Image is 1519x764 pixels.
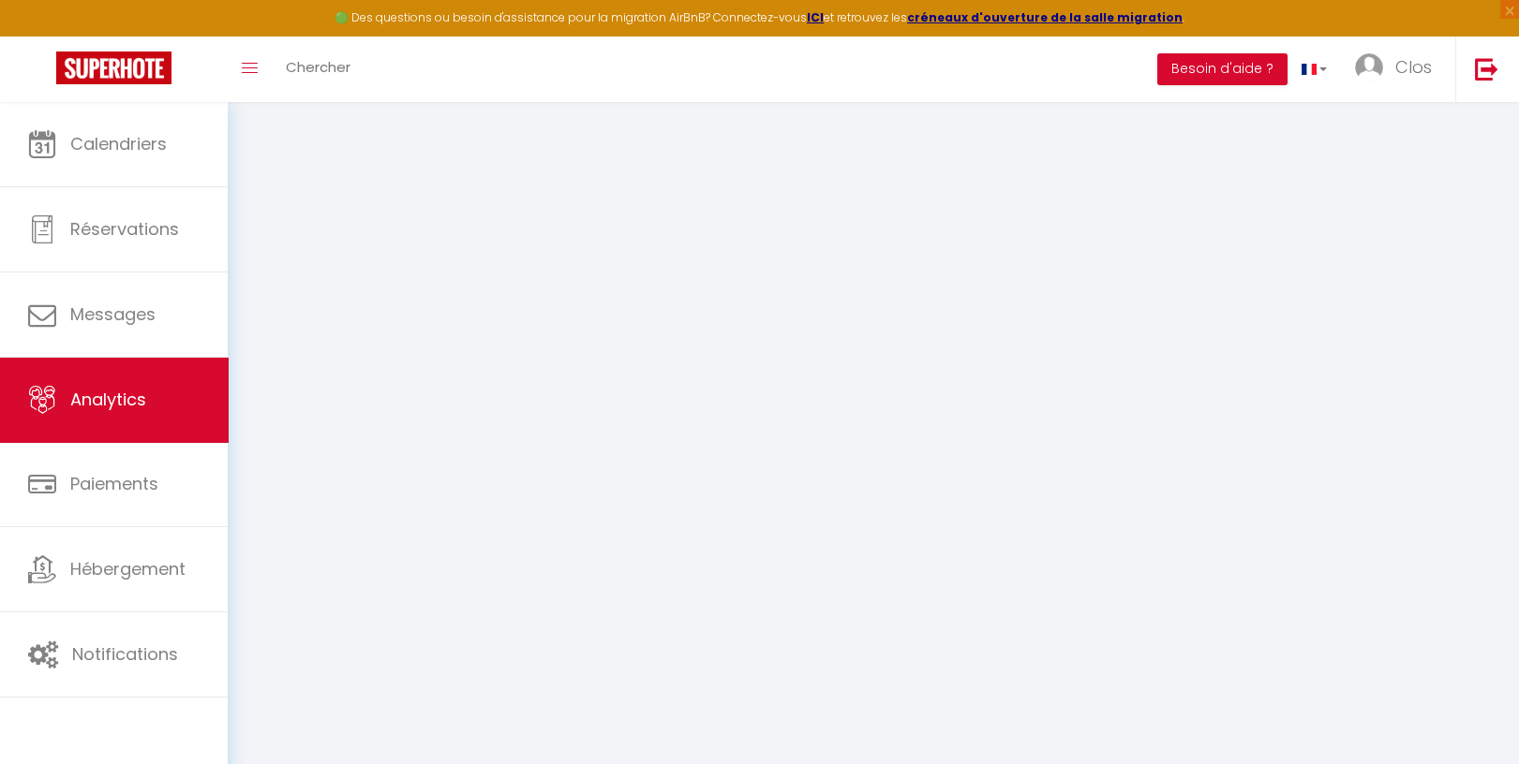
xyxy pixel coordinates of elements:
iframe: Chat [1439,680,1505,750]
span: Hébergement [70,557,186,580]
span: Réservations [70,217,179,241]
img: ... [1355,53,1383,81]
span: Notifications [72,642,178,666]
img: logout [1475,57,1498,81]
img: Super Booking [56,51,171,84]
span: Messages [70,302,156,326]
span: Paiements [70,472,158,495]
a: créneaux d'ouverture de la salle migration [907,9,1183,25]
a: Chercher [272,37,365,102]
span: Calendriers [70,132,167,155]
span: Clos [1395,55,1432,79]
span: Chercher [286,57,350,77]
button: Besoin d'aide ? [1157,53,1288,85]
a: ... Clos [1341,37,1455,102]
a: ICI [807,9,824,25]
span: Analytics [70,388,146,411]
